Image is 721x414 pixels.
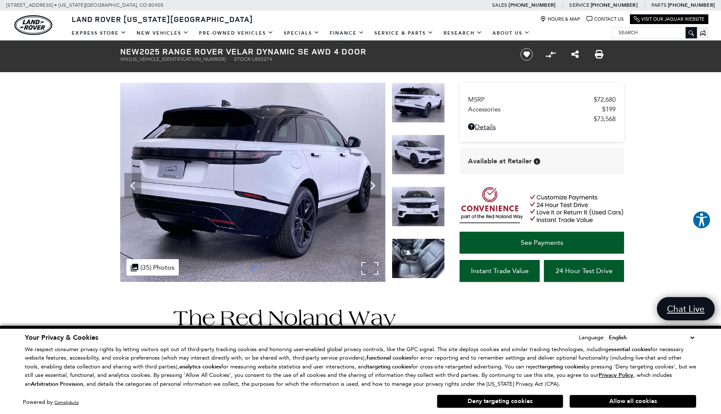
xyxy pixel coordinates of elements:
strong: targeting cookies [540,363,584,371]
a: EXPRESS STORE [67,26,132,41]
a: MSRP $72,680 [468,96,616,103]
div: Language: [579,335,605,340]
img: New 2025 Fuji White Land Rover Dynamic SE image 14 [392,135,445,175]
div: Next [364,173,381,198]
strong: Arbitration Provision [31,380,83,388]
u: Privacy Policy [599,371,633,379]
span: Parts [651,2,667,8]
nav: Main Navigation [67,26,535,41]
img: New 2025 Fuji White Land Rover Dynamic SE image 15 [392,187,445,227]
strong: New [120,46,140,57]
span: Sales [492,2,507,8]
span: MSRP [468,96,594,103]
button: Compare Vehicle [544,48,557,61]
aside: Accessibility Help Desk [692,211,711,231]
span: VIN: [120,56,129,62]
a: $73,568 [468,115,616,123]
a: [PHONE_NUMBER] [591,2,638,8]
span: Your Privacy & Cookies [25,333,98,342]
strong: essential cookies [608,346,651,353]
div: Previous [124,173,141,198]
span: [US_VEHICLE_IDENTIFICATION_NUMBER] [129,56,226,62]
span: $72,680 [594,96,616,103]
a: New Vehicles [132,26,194,41]
strong: analytics cookies [179,363,221,371]
span: L803274 [252,56,272,62]
strong: targeting cookies [367,363,411,371]
span: $73,568 [594,115,616,123]
a: Share this New 2025 Range Rover Velar Dynamic SE AWD 4 Door [571,49,579,60]
a: land-rover [14,15,52,35]
h1: 2025 Range Rover Velar Dynamic SE AWD 4 Door [120,47,506,56]
span: Instant Trade Value [471,267,529,275]
img: Land Rover [14,15,52,35]
input: Search [612,27,697,38]
button: Save vehicle [517,48,536,61]
div: Vehicle is in stock and ready for immediate delivery. Due to demand, availability is subject to c... [534,158,540,165]
span: Accessories [468,106,602,113]
span: 24 Hour Test Drive [556,267,613,275]
a: [PHONE_NUMBER] [668,2,715,8]
span: Service [569,2,589,8]
a: Chat Live [657,297,715,320]
a: Print this New 2025 Range Rover Velar Dynamic SE AWD 4 Door [595,49,603,60]
button: Explore your accessibility options [692,211,711,229]
a: [STREET_ADDRESS] • [US_STATE][GEOGRAPHIC_DATA], CO 80905 [6,2,164,8]
button: Allow all cookies [570,395,696,408]
a: Research [439,26,487,41]
p: We respect consumer privacy rights by letting visitors opt out of third-party tracking cookies an... [25,345,696,389]
a: Pre-Owned Vehicles [194,26,279,41]
a: Accessories $199 [468,106,616,113]
span: See Payments [521,238,563,246]
span: Chat Live [663,303,709,314]
a: Hours & Map [540,16,580,22]
div: Powered by [23,400,79,405]
a: Visit Our Jaguar Website [634,16,705,22]
span: $199 [602,106,616,113]
a: Service & Parts [369,26,439,41]
a: 24 Hour Test Drive [544,260,624,282]
span: Land Rover [US_STATE][GEOGRAPHIC_DATA] [72,14,253,24]
strong: functional cookies [366,354,412,362]
button: Deny targeting cookies [437,395,563,408]
span: Stock: [234,56,252,62]
div: (35) Photos [126,259,179,276]
a: Instant Trade Value [460,260,540,282]
img: New 2025 Fuji White Land Rover Dynamic SE image 16 [392,238,445,279]
a: Specials [279,26,325,41]
span: Available at Retailer [468,157,532,166]
a: See Payments [460,232,624,254]
a: [PHONE_NUMBER] [508,2,555,8]
select: Language Select [607,333,696,342]
img: New 2025 Fuji White Land Rover Dynamic SE image 13 [120,83,385,282]
a: ComplyAuto [54,400,79,405]
img: New 2025 Fuji White Land Rover Dynamic SE image 13 [392,83,445,123]
a: Contact Us [586,16,624,22]
a: Land Rover [US_STATE][GEOGRAPHIC_DATA] [67,14,258,24]
a: Details [468,123,616,131]
a: About Us [487,26,535,41]
a: Finance [325,26,369,41]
